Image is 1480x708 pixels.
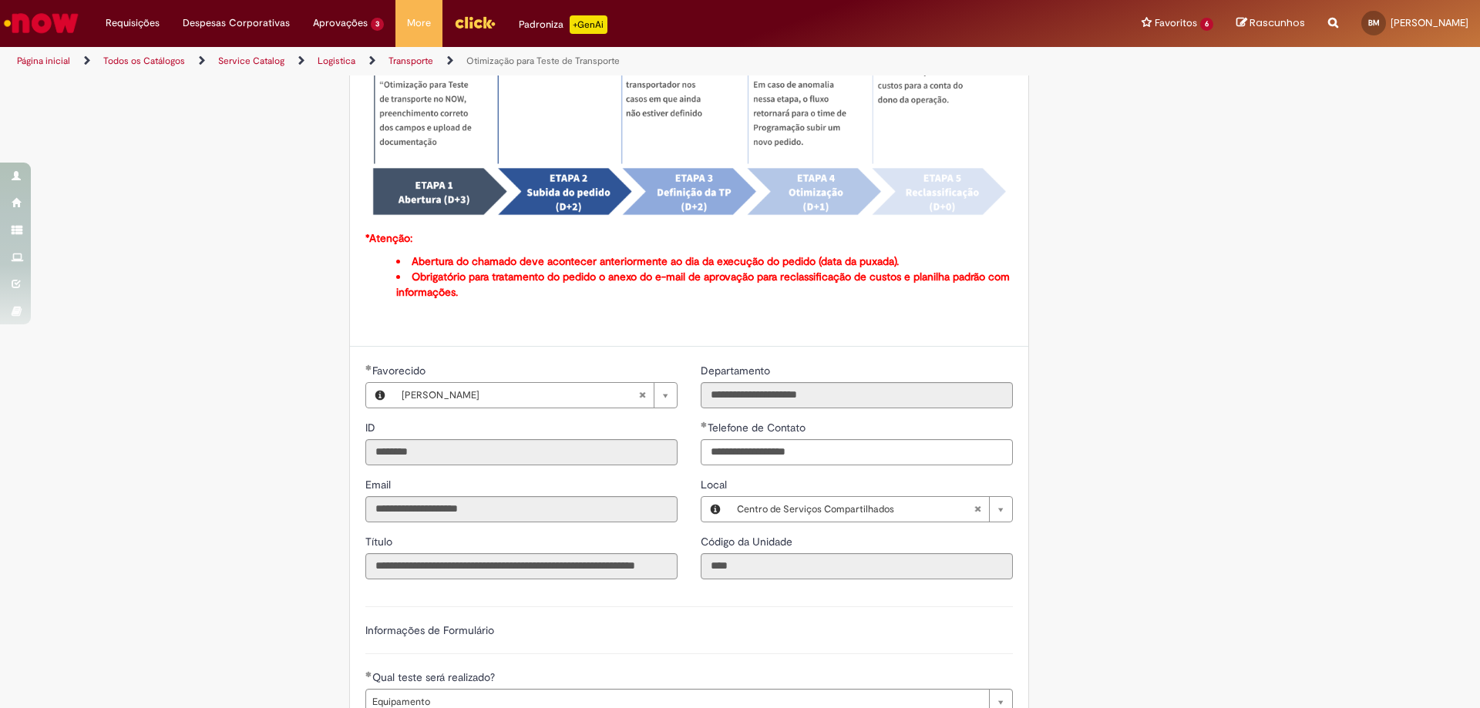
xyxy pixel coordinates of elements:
[396,270,1010,299] strong: Obrigatório para tratamento do pedido o anexo do e-mail de aprovação para reclassificação de cust...
[388,55,433,67] a: Transporte
[701,478,730,492] span: Local
[365,496,678,522] input: Email
[17,55,70,67] a: Página inicial
[701,534,795,549] label: Somente leitura - Código da Unidade
[412,254,899,268] strong: Abertura do chamado deve acontecer anteriormente ao dia da execução do pedido (data da puxada).
[12,47,975,75] ul: Trilhas de página
[366,383,394,408] button: Favorecido, Visualizar este registro Bernardo Ferraz Musse
[1368,18,1380,28] span: BM
[466,55,620,67] a: Otimização para Teste de Transporte
[519,15,607,34] div: Padroniza
[708,421,809,435] span: Telefone de Contato
[1200,18,1213,31] span: 6
[313,15,368,31] span: Aprovações
[394,383,677,408] a: [PERSON_NAME]Limpar campo Favorecido
[402,383,638,408] span: [PERSON_NAME]
[106,15,160,31] span: Requisições
[365,477,394,492] label: Somente leitura - Email
[103,55,185,67] a: Todos os Catálogos
[966,497,989,522] abbr: Limpar campo Local
[701,364,773,377] span: Somente leitura - Departamento
[371,18,384,31] span: 3
[372,670,498,684] span: Qual teste será realizado?
[318,55,355,67] a: Logistica
[372,364,429,377] span: Necessários - Favorecido
[365,671,372,677] span: Obrigatório Preenchido
[365,231,412,245] strong: *Atenção:
[1250,15,1305,30] span: Rascunhos
[701,497,729,522] button: Local, Visualizar este registro Centro de Serviços Compartilhados
[365,364,372,371] span: Obrigatório Preenchido
[631,383,654,408] abbr: Limpar campo Favorecido
[365,478,394,492] span: Somente leitura - Email
[737,497,974,522] span: Centro de Serviços Compartilhados
[365,553,678,579] input: Título
[701,553,1013,579] input: Código da Unidade
[365,623,494,637] label: Informações de Formulário
[701,421,708,428] span: Obrigatório Preenchido
[701,382,1013,408] input: Departamento
[701,363,773,378] label: Somente leitura - Departamento
[570,15,607,34] p: +GenAi
[729,497,1012,522] a: Centro de Serviços CompartilhadosLimpar campo Local
[1391,16,1468,29] span: [PERSON_NAME]
[365,420,378,435] label: Somente leitura - ID
[1236,16,1305,31] a: Rascunhos
[701,439,1013,465] input: Telefone de Contato
[365,421,378,435] span: Somente leitura - ID
[2,8,81,39] img: ServiceNow
[365,535,395,549] span: Somente leitura - Título
[365,534,395,549] label: Somente leitura - Título
[218,55,284,67] a: Service Catalog
[701,535,795,549] span: Somente leitura - Código da Unidade
[407,15,431,31] span: More
[365,439,678,465] input: ID
[1155,15,1197,31] span: Favoritos
[183,15,290,31] span: Despesas Corporativas
[454,11,496,34] img: click_logo_yellow_360x200.png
